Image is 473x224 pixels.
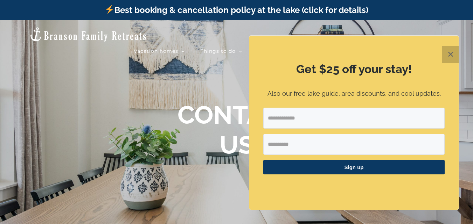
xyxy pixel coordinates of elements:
[442,46,459,63] button: Close
[263,89,445,99] p: Also our free lake guide, area discounts, and cool updates.
[263,183,445,190] p: ​
[263,108,445,129] input: Email Address
[134,49,178,53] span: Vacation homes
[105,5,368,15] a: Best booking & cancellation policy at the lake (click for details)
[29,27,147,42] img: Branson Family Retreats Logo
[201,49,236,53] span: Things to do
[105,5,114,14] img: ⚡️
[263,160,445,174] button: Sign up
[263,134,445,155] input: First Name
[134,44,444,58] nav: Main Menu
[201,44,242,58] a: Things to do
[178,100,295,160] b: CONTACT US
[134,44,185,58] a: Vacation homes
[263,61,445,77] h2: Get $25 off your stay!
